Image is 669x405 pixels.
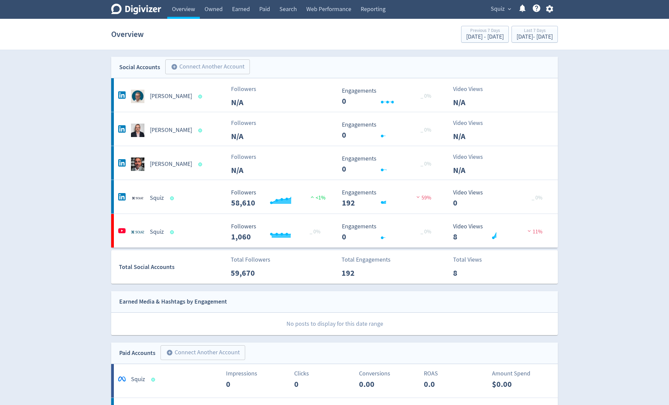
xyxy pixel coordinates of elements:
span: Data last synced: 13 Oct 2025, 1:02pm (AEDT) [198,129,204,132]
p: N/A [231,96,270,108]
svg: Followers --- [228,223,328,241]
h5: [PERSON_NAME] [150,160,192,168]
p: Video Views [453,152,492,162]
div: Paid Accounts [119,348,155,358]
span: _ 0% [532,194,542,201]
span: Data last synced: 13 Oct 2025, 9:02am (AEDT) [198,95,204,98]
a: Squiz undefinedSquiz Followers --- Followers 58,610 <1% Engagements 192 Engagements 192 59% Video... [111,180,558,214]
div: Social Accounts [119,62,160,72]
p: N/A [231,164,270,176]
span: _ 0% [420,127,431,133]
svg: Engagements 0 [339,88,439,105]
a: Nick Condon undefined[PERSON_NAME]FollowersN/A Engagements 0 Engagements 0 _ 0%Video ViewsN/A [111,146,558,180]
span: Data last synced: 13 Oct 2025, 9:02am (AEDT) [198,163,204,166]
img: negative-performance.svg [526,228,533,233]
div: [DATE] - [DATE] [517,34,553,40]
button: Connect Another Account [165,59,250,74]
span: _ 0% [420,93,431,99]
h5: [PERSON_NAME] [150,92,192,100]
span: Squiz [491,4,505,14]
div: Total Social Accounts [119,262,226,272]
span: _ 0% [420,161,431,167]
button: Connect Another Account [161,345,245,360]
a: Connect Another Account [160,60,250,74]
svg: Engagements 0 [339,155,439,173]
span: add_circle [166,349,173,356]
img: negative-performance.svg [415,194,421,199]
p: Video Views [453,85,492,94]
a: SquizImpressions0Clicks0Conversions0.00ROAS0.0Amount Spend$0.00 [111,364,558,398]
p: 0 [226,378,265,390]
p: Conversions [359,369,420,378]
p: 59,670 [231,267,269,279]
p: 0 [294,378,333,390]
svg: Followers --- [228,189,328,207]
button: Squiz [488,4,513,14]
p: Impressions [226,369,287,378]
svg: Engagements 0 [339,122,439,139]
p: Clicks [294,369,355,378]
span: 11% [526,228,542,235]
span: <1% [309,194,325,201]
span: add_circle [171,63,178,70]
p: Followers [231,152,270,162]
p: Followers [231,119,270,128]
p: Amount Spend [492,369,553,378]
p: Followers [231,85,270,94]
a: Squiz undefinedSquiz Followers --- _ 0% Followers 1,060 Engagements 0 Engagements 0 _ 0% Video Vi... [111,214,558,248]
p: N/A [453,164,492,176]
p: N/A [453,130,492,142]
p: Total Engagements [342,255,391,264]
p: Total Views [453,255,492,264]
p: Video Views [453,119,492,128]
div: [DATE] - [DATE] [466,34,504,40]
img: Edward Braddock undefined [131,124,144,137]
a: Edward Braddock undefined[PERSON_NAME]FollowersN/A Engagements 0 Engagements 0 _ 0%Video ViewsN/A [111,112,558,146]
h5: Squiz [131,375,145,384]
span: Data last synced: 13 Oct 2025, 7:01am (AEDT) [151,378,157,381]
img: positive-performance.svg [309,194,316,199]
h1: Overview [111,24,144,45]
svg: Engagements 192 [339,189,439,207]
span: _ 0% [310,228,320,235]
img: Squiz undefined [131,191,144,205]
span: expand_more [506,6,512,12]
a: Anthony Nigro undefined[PERSON_NAME]FollowersN/A Engagements 0 Engagements 0 _ 0%Video ViewsN/A [111,78,558,112]
p: 192 [342,267,380,279]
p: ROAS [424,369,485,378]
p: 0.00 [359,378,398,390]
a: Connect Another Account [155,346,245,360]
div: Previous 7 Days [466,28,504,34]
div: Last 7 Days [517,28,553,34]
svg: Video Views 0 [450,189,550,207]
svg: Video Views 8 [450,223,550,241]
img: Anthony Nigro undefined [131,90,144,103]
span: 59% [415,194,431,201]
h5: [PERSON_NAME] [150,126,192,134]
p: N/A [453,96,492,108]
span: _ 0% [420,228,431,235]
div: Earned Media & Hashtags by Engagement [119,297,227,307]
span: Data last synced: 13 Oct 2025, 1:02pm (AEDT) [170,196,176,200]
p: $0.00 [492,378,531,390]
button: Previous 7 Days[DATE] - [DATE] [461,26,509,43]
h5: Squiz [150,228,164,236]
p: No posts to display for this date range [111,313,558,335]
button: Last 7 Days[DATE]- [DATE] [511,26,558,43]
p: 0.0 [424,378,462,390]
h5: Squiz [150,194,164,202]
span: Data last synced: 13 Oct 2025, 6:02am (AEDT) [170,230,176,234]
svg: Engagements 0 [339,223,439,241]
img: Nick Condon undefined [131,157,144,171]
p: N/A [231,130,270,142]
p: 8 [453,267,492,279]
img: Squiz undefined [131,225,144,239]
p: Total Followers [231,255,270,264]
